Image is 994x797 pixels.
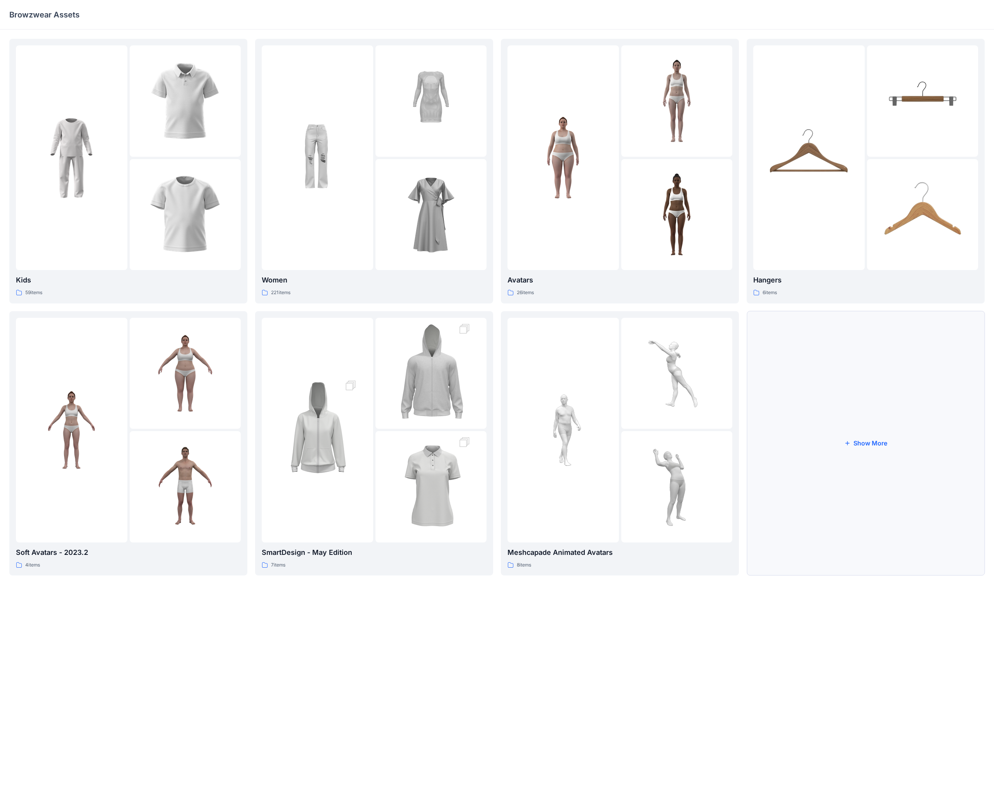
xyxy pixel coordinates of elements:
[16,275,241,286] p: Kids
[9,311,247,576] a: folder 1folder 2folder 3Soft Avatars - 2023.24items
[142,331,228,416] img: folder 2
[634,172,719,257] img: folder 3
[520,387,606,473] img: folder 1
[142,172,228,257] img: folder 3
[275,115,360,201] img: folder 1
[25,289,42,297] p: 59 items
[275,366,360,494] img: folder 1
[634,58,719,144] img: folder 2
[29,387,114,473] img: folder 1
[766,115,852,201] img: folder 1
[388,423,474,551] img: folder 3
[501,39,739,303] a: folder 1folder 2folder 3Avatars26items
[634,331,719,416] img: folder 2
[262,547,487,558] p: SmartDesign - May Edition
[271,561,285,569] p: 7 items
[517,289,534,297] p: 26 items
[747,39,985,303] a: folder 1folder 2folder 3Hangers6items
[880,172,965,257] img: folder 3
[262,275,487,286] p: Women
[517,561,531,569] p: 8 items
[25,561,40,569] p: 4 items
[9,9,80,20] p: Browzwear Assets
[142,444,228,529] img: folder 3
[388,172,474,257] img: folder 3
[507,547,732,558] p: Meshcapade Animated Avatars
[16,547,241,558] p: Soft Avatars - 2023.2
[507,275,732,286] p: Avatars
[142,58,228,144] img: folder 2
[520,115,606,201] img: folder 1
[763,289,777,297] p: 6 items
[255,311,493,576] a: folder 1folder 2folder 3SmartDesign - May Edition7items
[747,311,985,576] button: Show More
[255,39,493,303] a: folder 1folder 2folder 3Women221items
[753,275,978,286] p: Hangers
[388,58,474,144] img: folder 2
[388,309,474,437] img: folder 2
[29,115,114,201] img: folder 1
[271,289,290,297] p: 221 items
[9,39,247,303] a: folder 1folder 2folder 3Kids59items
[501,311,739,576] a: folder 1folder 2folder 3Meshcapade Animated Avatars8items
[880,58,965,144] img: folder 2
[634,444,719,529] img: folder 3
